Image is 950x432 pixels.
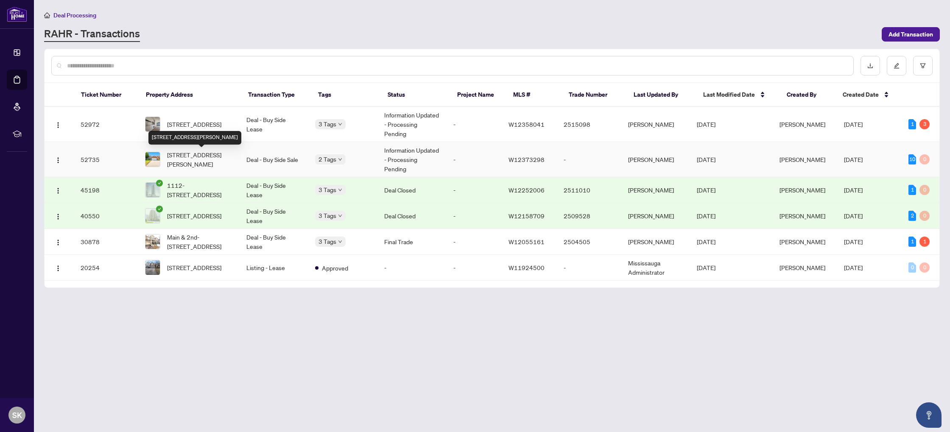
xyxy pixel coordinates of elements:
[51,261,65,274] button: Logo
[55,265,61,272] img: Logo
[156,180,163,187] span: check-circle
[51,117,65,131] button: Logo
[55,239,61,246] img: Logo
[696,83,780,107] th: Last Modified Date
[844,264,863,271] span: [DATE]
[836,83,901,107] th: Created Date
[908,119,916,129] div: 1
[74,229,138,255] td: 30878
[240,203,309,229] td: Deal - Buy Side Lease
[557,107,621,142] td: 2515098
[148,131,241,145] div: [STREET_ADDRESS][PERSON_NAME]
[908,185,916,195] div: 1
[697,212,715,220] span: [DATE]
[509,264,545,271] span: W11924500
[557,203,621,229] td: 2509528
[844,186,863,194] span: [DATE]
[51,153,65,166] button: Logo
[697,264,715,271] span: [DATE]
[338,214,342,218] span: down
[55,187,61,194] img: Logo
[240,142,309,177] td: Deal - Buy Side Sale
[167,120,221,129] span: [STREET_ADDRESS]
[447,255,502,281] td: -
[627,83,696,107] th: Last Updated By
[167,232,233,251] span: Main & 2nd-[STREET_ADDRESS]
[338,240,342,244] span: down
[780,212,825,220] span: [PERSON_NAME]
[908,154,916,164] div: 10
[381,83,450,107] th: Status
[51,183,65,197] button: Logo
[509,212,545,220] span: W12158709
[53,11,96,19] span: Deal Processing
[697,186,715,194] span: [DATE]
[167,150,233,169] span: [STREET_ADDRESS][PERSON_NAME]
[780,156,825,163] span: [PERSON_NAME]
[509,238,545,245] span: W12055161
[919,154,930,164] div: 0
[908,211,916,221] div: 2
[74,107,138,142] td: 52972
[697,120,715,128] span: [DATE]
[319,237,336,246] span: 3 Tags
[311,83,381,107] th: Tags
[338,157,342,162] span: down
[377,107,447,142] td: Information Updated - Processing Pending
[621,229,690,255] td: [PERSON_NAME]
[145,209,160,223] img: thumbnail-img
[447,203,502,229] td: -
[240,255,309,281] td: Listing - Lease
[55,213,61,220] img: Logo
[12,409,22,421] span: SK
[887,56,906,75] button: edit
[509,156,545,163] span: W12373298
[145,260,160,275] img: thumbnail-img
[338,188,342,192] span: down
[319,119,336,129] span: 3 Tags
[319,154,336,164] span: 2 Tags
[447,142,502,177] td: -
[861,56,880,75] button: download
[882,27,940,42] button: Add Transaction
[557,229,621,255] td: 2504505
[55,122,61,128] img: Logo
[843,90,879,99] span: Created Date
[780,83,835,107] th: Created By
[145,234,160,249] img: thumbnail-img
[322,263,348,273] span: Approved
[867,63,873,69] span: download
[557,142,621,177] td: -
[557,255,621,281] td: -
[240,107,309,142] td: Deal - Buy Side Lease
[844,238,863,245] span: [DATE]
[562,83,627,107] th: Trade Number
[145,183,160,197] img: thumbnail-img
[506,83,562,107] th: MLS #
[919,185,930,195] div: 0
[450,83,506,107] th: Project Name
[703,90,755,99] span: Last Modified Date
[377,177,447,203] td: Deal Closed
[338,122,342,126] span: down
[919,119,930,129] div: 3
[844,212,863,220] span: [DATE]
[7,6,27,22] img: logo
[145,152,160,167] img: thumbnail-img
[377,229,447,255] td: Final Trade
[697,238,715,245] span: [DATE]
[913,56,933,75] button: filter
[74,177,138,203] td: 45198
[156,206,163,212] span: check-circle
[447,177,502,203] td: -
[240,229,309,255] td: Deal - Buy Side Lease
[780,264,825,271] span: [PERSON_NAME]
[55,157,61,164] img: Logo
[621,107,690,142] td: [PERSON_NAME]
[447,229,502,255] td: -
[44,12,50,18] span: home
[509,120,545,128] span: W12358041
[894,63,900,69] span: edit
[697,156,715,163] span: [DATE]
[167,263,221,272] span: [STREET_ADDRESS]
